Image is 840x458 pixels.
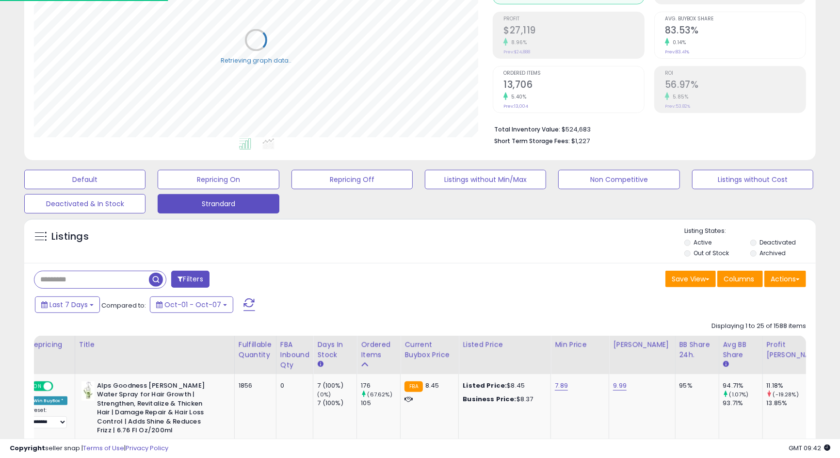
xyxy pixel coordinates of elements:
[280,340,309,370] div: FBA inbound Qty
[767,340,824,360] div: Profit [PERSON_NAME]
[368,391,392,398] small: (67.62%)
[669,39,686,46] small: 0.14%
[789,443,830,453] span: 2025-10-15 09:42 GMT
[463,340,547,350] div: Listed Price
[317,360,323,369] small: Days In Stock.
[508,39,527,46] small: 8.96%
[767,399,828,408] div: 13.85%
[404,340,454,360] div: Current Buybox Price
[171,271,209,288] button: Filters
[30,396,67,405] div: Win BuyBox *
[494,137,570,145] b: Short Term Storage Fees:
[555,340,605,350] div: Min Price
[503,71,644,76] span: Ordered Items
[317,391,331,398] small: (0%)
[723,381,762,390] div: 94.71%
[24,170,145,189] button: Default
[759,249,786,257] label: Archived
[679,340,715,360] div: BB Share 24h.
[404,381,422,392] small: FBA
[665,79,806,92] h2: 56.97%
[724,274,754,284] span: Columns
[694,238,711,246] label: Active
[665,16,806,22] span: Avg. Buybox Share
[773,391,799,398] small: (-19.28%)
[164,300,221,310] span: Oct-01 - Oct-07
[10,443,45,453] strong: Copyright
[665,71,806,76] span: ROI
[35,296,100,313] button: Last 7 Days
[49,300,88,310] span: Last 7 Days
[158,170,279,189] button: Repricing On
[669,93,689,100] small: 5.85%
[503,49,530,55] small: Prev: $24,888
[503,16,644,22] span: Profit
[665,49,689,55] small: Prev: 83.41%
[30,340,71,350] div: Repricing
[10,444,168,453] div: seller snap | |
[158,194,279,213] button: Strandard
[717,271,763,287] button: Columns
[665,103,690,109] small: Prev: 53.82%
[239,381,269,390] div: 1856
[723,399,762,408] div: 93.71%
[361,340,396,360] div: Ordered Items
[317,381,356,390] div: 7 (100%)
[767,381,828,390] div: 11.18%
[463,381,507,390] b: Listed Price:
[494,125,560,133] b: Total Inventory Value:
[729,391,749,398] small: (1.07%)
[361,399,400,408] div: 105
[613,340,671,350] div: [PERSON_NAME]
[723,360,729,369] small: Avg BB Share.
[32,382,44,390] span: ON
[97,381,215,438] b: Alps Goodness [PERSON_NAME] Water Spray for Hair Growth | Strengthen, Revitalize & Thicken Hair |...
[503,103,528,109] small: Prev: 13,004
[723,340,759,360] div: Avg BB Share
[30,407,67,428] div: Preset:
[692,170,813,189] button: Listings without Cost
[463,394,516,404] b: Business Price:
[317,340,353,360] div: Days In Stock
[694,249,729,257] label: Out of Stock
[317,399,356,408] div: 7 (100%)
[51,230,89,244] h5: Listings
[494,123,799,134] li: $524,683
[503,25,644,38] h2: $27,119
[665,25,806,38] h2: 83.53%
[558,170,679,189] button: Non Competitive
[81,381,95,401] img: 31lq49FR81L._SL40_.jpg
[101,301,146,310] span: Compared to:
[571,136,590,146] span: $1,227
[508,93,527,100] small: 5.40%
[684,227,816,236] p: Listing States:
[463,381,543,390] div: $8.45
[280,381,306,390] div: 0
[711,322,806,331] div: Displaying 1 to 25 of 1588 items
[221,57,291,65] div: Retrieving graph data..
[503,79,644,92] h2: 13,706
[665,271,716,287] button: Save View
[679,381,711,390] div: 95%
[24,194,145,213] button: Deactivated & In Stock
[425,170,546,189] button: Listings without Min/Max
[759,238,796,246] label: Deactivated
[361,381,400,390] div: 176
[463,395,543,404] div: $8.37
[425,381,439,390] span: 8.45
[126,443,168,453] a: Privacy Policy
[52,382,67,390] span: OFF
[764,271,806,287] button: Actions
[83,443,124,453] a: Terms of Use
[79,340,230,350] div: Title
[291,170,413,189] button: Repricing Off
[150,296,233,313] button: Oct-01 - Oct-07
[239,340,272,360] div: Fulfillable Quantity
[555,381,568,391] a: 7.89
[613,381,627,391] a: 9.99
